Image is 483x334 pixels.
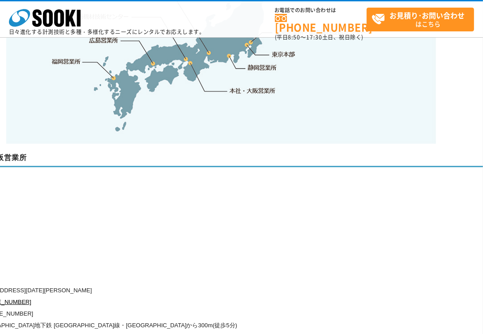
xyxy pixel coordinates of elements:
p: 日々進化する計測技術と多種・多様化するニーズにレンタルでお応えします。 [9,29,205,35]
a: 静岡営業所 [248,63,277,72]
a: 本社・大阪営業所 [229,86,276,95]
strong: お見積り･お問い合わせ [390,10,465,21]
span: はこちら [372,8,474,30]
span: 17:30 [306,33,322,41]
span: (平日 ～ 土日、祝日除く) [275,33,363,41]
a: 福岡営業所 [51,57,81,66]
a: 東京本部 [272,50,295,59]
a: お見積り･お問い合わせはこちら [367,8,474,31]
a: [PHONE_NUMBER] [275,14,367,32]
span: 8:50 [288,33,301,41]
span: お電話でのお問い合わせは [275,8,367,13]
